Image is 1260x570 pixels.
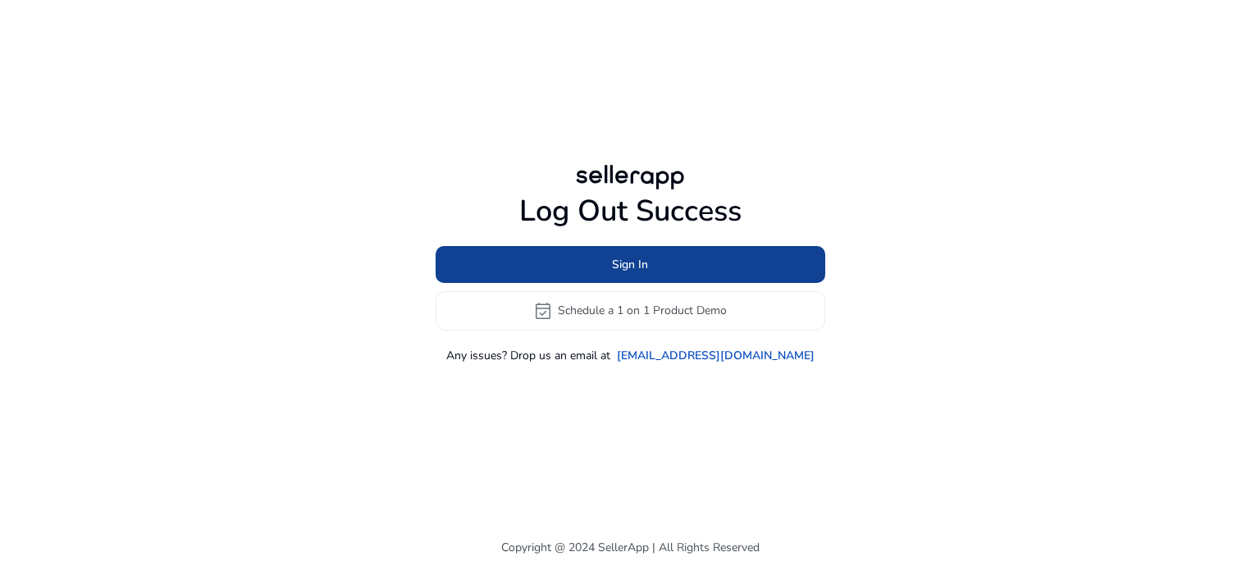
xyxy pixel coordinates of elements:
span: event_available [533,301,553,321]
p: Any issues? Drop us an email at [446,347,610,364]
span: Sign In [612,256,648,273]
h1: Log Out Success [436,194,825,229]
button: event_availableSchedule a 1 on 1 Product Demo [436,291,825,331]
a: [EMAIL_ADDRESS][DOMAIN_NAME] [617,347,815,364]
button: Sign In [436,246,825,283]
